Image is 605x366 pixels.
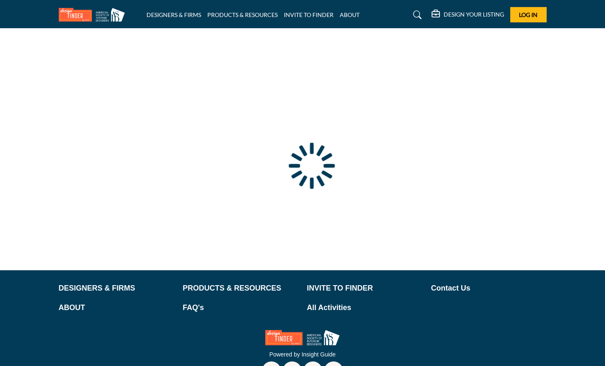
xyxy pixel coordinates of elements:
a: All Activities [307,302,423,313]
a: PRODUCTS & RESOURCES [207,11,278,18]
h5: DESIGN YOUR LISTING [444,11,504,18]
span: Log In [519,11,538,18]
a: Contact Us [431,283,547,294]
img: Site Logo [59,8,129,22]
a: Powered by Insight Guide [269,351,336,358]
img: No Site Logo [265,330,340,345]
a: ABOUT [59,302,174,313]
a: DESIGNERS & FIRMS [146,11,201,18]
div: DESIGN YOUR LISTING [432,10,504,20]
a: Search [405,8,427,22]
a: INVITE TO FINDER [284,11,334,18]
a: DESIGNERS & FIRMS [59,283,174,294]
a: ABOUT [340,11,360,18]
a: INVITE TO FINDER [307,283,423,294]
a: PRODUCTS & RESOURCES [183,283,298,294]
button: Log In [510,7,547,22]
a: FAQ's [183,302,298,313]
